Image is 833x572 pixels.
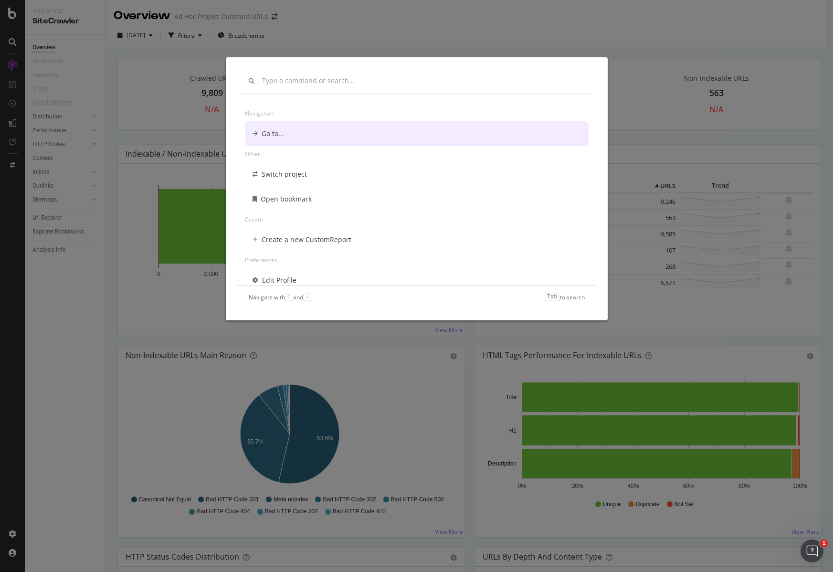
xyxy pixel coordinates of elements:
div: Preferences [245,252,589,268]
kbd: ↓ [303,293,311,301]
div: Navigation [245,106,589,121]
kbd: ↑ [285,293,293,301]
div: modal [226,57,608,320]
div: Edit Profile [262,275,296,285]
input: Type a command or search… [262,77,585,85]
div: Go to... [262,129,284,138]
span: 1 [820,540,828,547]
div: to search [545,293,585,301]
div: Open bookmark [261,194,312,204]
kbd: Tab [545,293,560,301]
iframe: Intercom live chat [801,540,823,562]
div: Create a new CustomReport [262,235,351,244]
div: Navigate with and [249,293,311,301]
div: Switch project [262,169,307,179]
div: Create [245,212,589,227]
div: Other [245,146,589,162]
